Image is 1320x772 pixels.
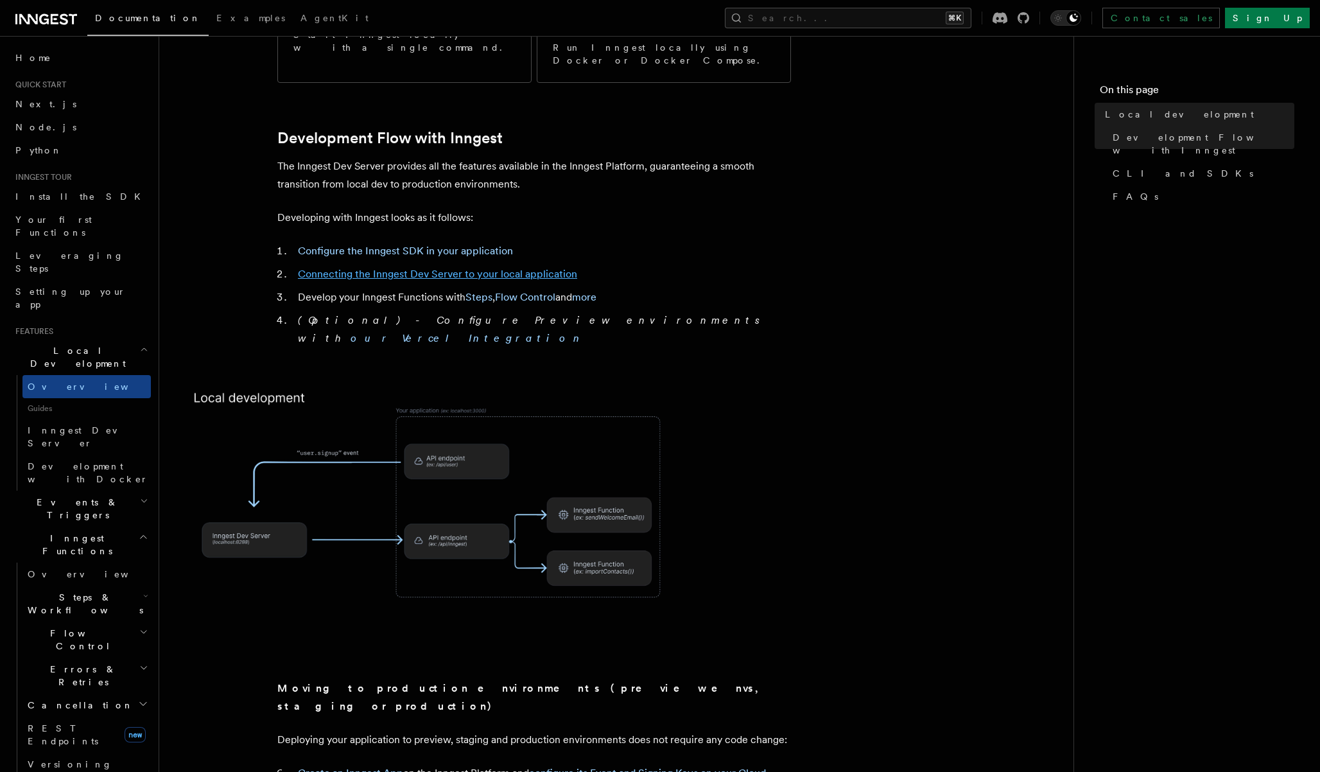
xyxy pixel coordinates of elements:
[22,717,151,753] a: REST Endpointsnew
[293,4,376,35] a: AgentKit
[1102,8,1220,28] a: Contact sales
[15,215,92,238] span: Your first Functions
[1113,131,1294,157] span: Development Flow with Inngest
[1050,10,1081,26] button: Toggle dark mode
[298,314,767,344] em: (Optional) - Configure Preview environments with
[10,208,151,244] a: Your first Functions
[15,191,148,202] span: Install the SDK
[10,116,151,139] a: Node.js
[10,375,151,491] div: Local Development
[298,268,577,280] a: Connecting the Inngest Dev Server to your local application
[10,139,151,162] a: Python
[15,99,76,109] span: Next.js
[22,398,151,419] span: Guides
[1225,8,1310,28] a: Sign Up
[10,496,140,522] span: Events & Triggers
[277,209,791,227] p: Developing with Inngest looks as it follows:
[1107,185,1294,208] a: FAQs
[10,92,151,116] a: Next.js
[28,759,112,769] span: Versioning
[22,694,151,717] button: Cancellation
[22,563,151,586] a: Overview
[1100,82,1294,103] h4: On this page
[10,46,151,69] a: Home
[725,8,971,28] button: Search...⌘K
[10,326,53,337] span: Features
[28,461,148,484] span: Development with Docker
[22,699,134,712] span: Cancellation
[10,491,151,527] button: Events & Triggers
[1107,162,1294,185] a: CLI and SDKs
[10,344,140,370] span: Local Development
[28,425,137,448] span: Inngest Dev Server
[15,250,124,274] span: Leveraging Steps
[1107,126,1294,162] a: Development Flow with Inngest
[946,12,964,24] kbd: ⌘K
[15,51,51,64] span: Home
[28,382,160,392] span: Overview
[10,339,151,375] button: Local Development
[10,280,151,316] a: Setting up your app
[22,586,151,622] button: Steps & Workflows
[22,419,151,455] a: Inngest Dev Server
[10,527,151,563] button: Inngest Functions
[294,288,791,306] li: Develop your Inngest Functions with , and
[277,731,791,749] p: Deploying your application to preview, staging and production environments does not require any c...
[1113,190,1158,203] span: FAQs
[180,378,693,646] img: The Inngest Dev Server runs locally on your machine and communicates with your local application.
[465,291,492,303] a: Steps
[1105,108,1254,121] span: Local development
[15,122,76,132] span: Node.js
[22,375,151,398] a: Overview
[95,13,201,23] span: Documentation
[1100,103,1294,126] a: Local development
[125,727,146,742] span: new
[22,658,151,694] button: Errors & Retries
[22,591,143,617] span: Steps & Workflows
[298,245,513,257] a: Configure the Inngest SDK in your application
[1113,167,1253,180] span: CLI and SDKs
[293,28,516,54] p: Start Inngest locally with a single command.
[10,185,151,208] a: Install the SDK
[10,532,139,557] span: Inngest Functions
[209,4,293,35] a: Examples
[87,4,209,36] a: Documentation
[277,682,766,712] strong: Moving to production environments (preview envs, staging or production)
[22,627,139,653] span: Flow Control
[277,129,503,147] a: Development Flow with Inngest
[277,157,791,193] p: The Inngest Dev Server provides all the features available in the Inngest Platform, guaranteeing ...
[553,41,775,67] p: Run Inngest locally using Docker or Docker Compose.
[10,244,151,280] a: Leveraging Steps
[28,569,160,579] span: Overview
[10,172,72,182] span: Inngest tour
[495,291,555,303] a: Flow Control
[22,455,151,491] a: Development with Docker
[351,332,584,344] a: our Vercel Integration
[216,13,285,23] span: Examples
[10,80,66,90] span: Quick start
[300,13,369,23] span: AgentKit
[15,145,62,155] span: Python
[22,622,151,658] button: Flow Control
[28,723,98,746] span: REST Endpoints
[572,291,596,303] a: more
[22,663,139,689] span: Errors & Retries
[15,286,126,310] span: Setting up your app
